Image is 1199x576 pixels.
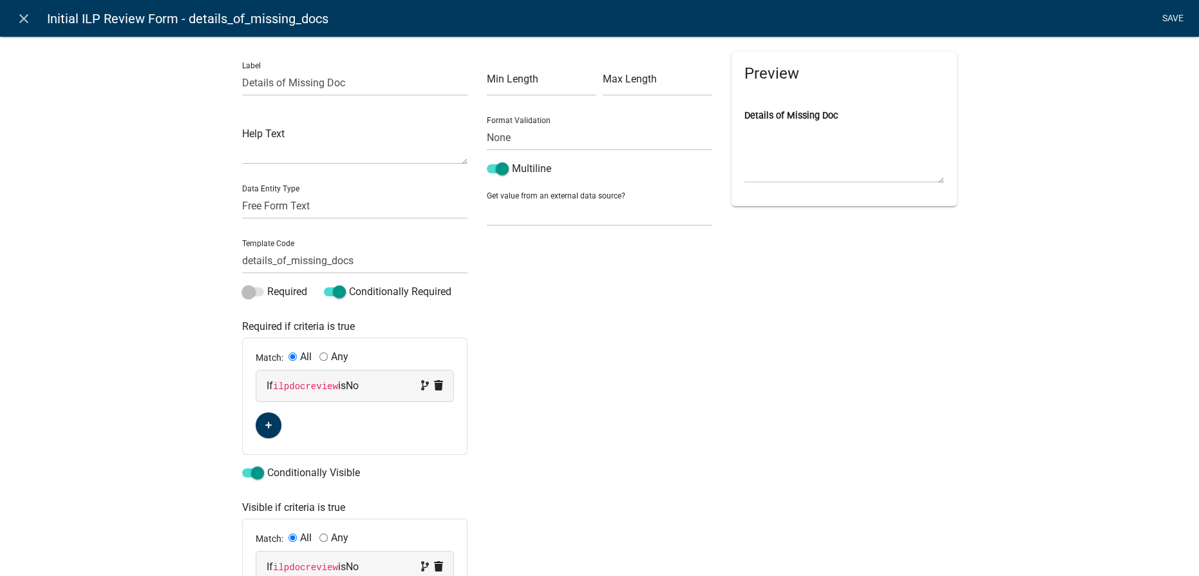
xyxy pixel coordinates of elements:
[256,533,288,544] span: Match:
[267,559,443,575] div: If is
[256,352,288,363] span: Match:
[300,352,312,362] label: All
[242,320,447,332] h6: Required if criteria is true
[324,284,451,300] label: Conditionally Required
[346,561,359,573] span: No
[16,11,32,26] i: close
[242,284,307,300] label: Required
[273,381,338,392] code: ilpdocreview
[273,562,338,573] code: ilpdocreview
[300,533,312,543] label: All
[331,352,348,362] label: Any
[744,111,838,120] label: Details of Missing Doc
[267,378,443,394] div: If is
[487,161,551,177] label: Multiline
[47,6,328,32] span: Initial ILP Review Form - details_of_missing_docs
[1157,6,1189,31] a: Save
[744,64,944,83] h5: Preview
[346,379,359,392] span: No
[331,533,348,543] label: Any
[242,465,360,481] label: Conditionally Visible
[242,501,447,514] h6: Visible if criteria is true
